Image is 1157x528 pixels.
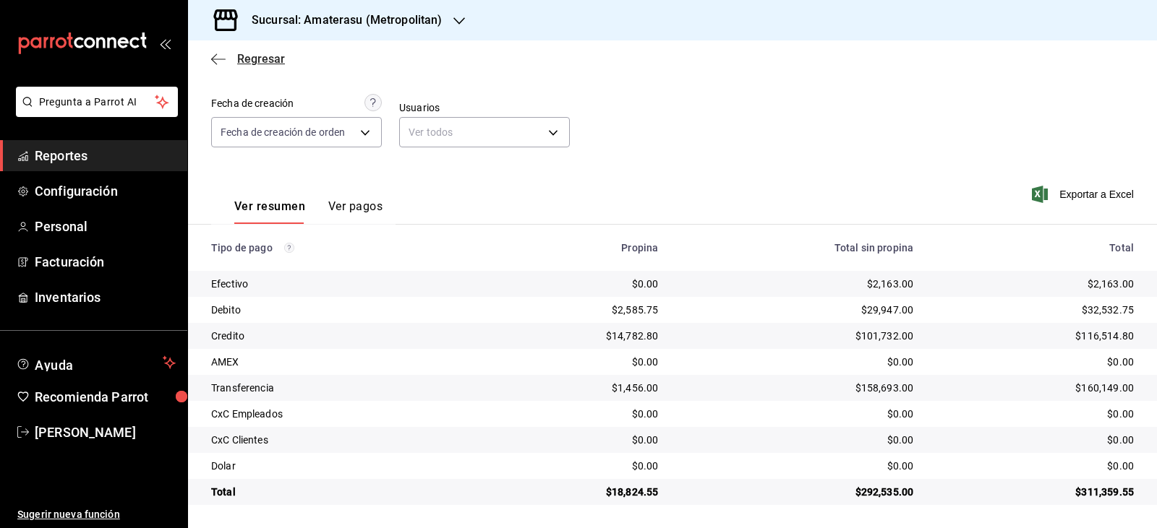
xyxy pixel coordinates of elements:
span: Recomienda Parrot [35,387,176,407]
div: $0.00 [493,277,659,291]
div: $0.00 [681,433,913,447]
div: $0.00 [936,355,1134,369]
div: Total sin propina [681,242,913,254]
div: $29,947.00 [681,303,913,317]
div: Fecha de creación [211,96,294,111]
span: Personal [35,217,176,236]
div: $158,693.00 [681,381,913,395]
div: Total [936,242,1134,254]
div: $0.00 [493,433,659,447]
span: Inventarios [35,287,176,307]
span: Fecha de creación de orden [221,125,345,139]
div: $1,456.00 [493,381,659,395]
div: Efectivo [211,277,470,291]
div: Propina [493,242,659,254]
div: $32,532.75 [936,303,1134,317]
div: AMEX [211,355,470,369]
h3: Sucursal: Amaterasu (Metropolitan) [240,12,442,29]
button: open_drawer_menu [159,38,171,49]
div: $0.00 [681,459,913,473]
div: $160,149.00 [936,381,1134,395]
div: Dolar [211,459,470,473]
div: Tipo de pago [211,242,470,254]
button: Ver resumen [234,199,305,224]
span: Pregunta a Parrot AI [39,95,155,110]
div: CxC Empleados [211,407,470,421]
div: $0.00 [681,355,913,369]
div: $0.00 [936,459,1134,473]
div: $18,824.55 [493,485,659,499]
button: Regresar [211,52,285,66]
div: $292,535.00 [681,485,913,499]
div: $14,782.80 [493,329,659,343]
div: Ver todos [399,117,570,147]
div: $0.00 [493,355,659,369]
div: Transferencia [211,381,470,395]
div: $101,732.00 [681,329,913,343]
svg: Los pagos realizados con Pay y otras terminales son montos brutos. [284,243,294,253]
div: $0.00 [493,407,659,421]
div: Credito [211,329,470,343]
span: Regresar [237,52,285,66]
div: $116,514.80 [936,329,1134,343]
div: $2,163.00 [936,277,1134,291]
div: CxC Clientes [211,433,470,447]
div: $311,359.55 [936,485,1134,499]
button: Exportar a Excel [1035,186,1134,203]
label: Usuarios [399,103,570,113]
div: $0.00 [493,459,659,473]
span: [PERSON_NAME] [35,423,176,442]
div: $2,585.75 [493,303,659,317]
div: $0.00 [936,433,1134,447]
button: Ver pagos [328,199,383,224]
div: $0.00 [681,407,913,421]
div: Total [211,485,470,499]
span: Sugerir nueva función [17,507,176,522]
div: $2,163.00 [681,277,913,291]
span: Ayuda [35,354,157,371]
span: Facturación [35,252,176,272]
div: navigation tabs [234,199,383,224]
span: Configuración [35,181,176,201]
a: Pregunta a Parrot AI [10,105,178,120]
span: Reportes [35,146,176,165]
div: $0.00 [936,407,1134,421]
button: Pregunta a Parrot AI [16,87,178,117]
div: Debito [211,303,470,317]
